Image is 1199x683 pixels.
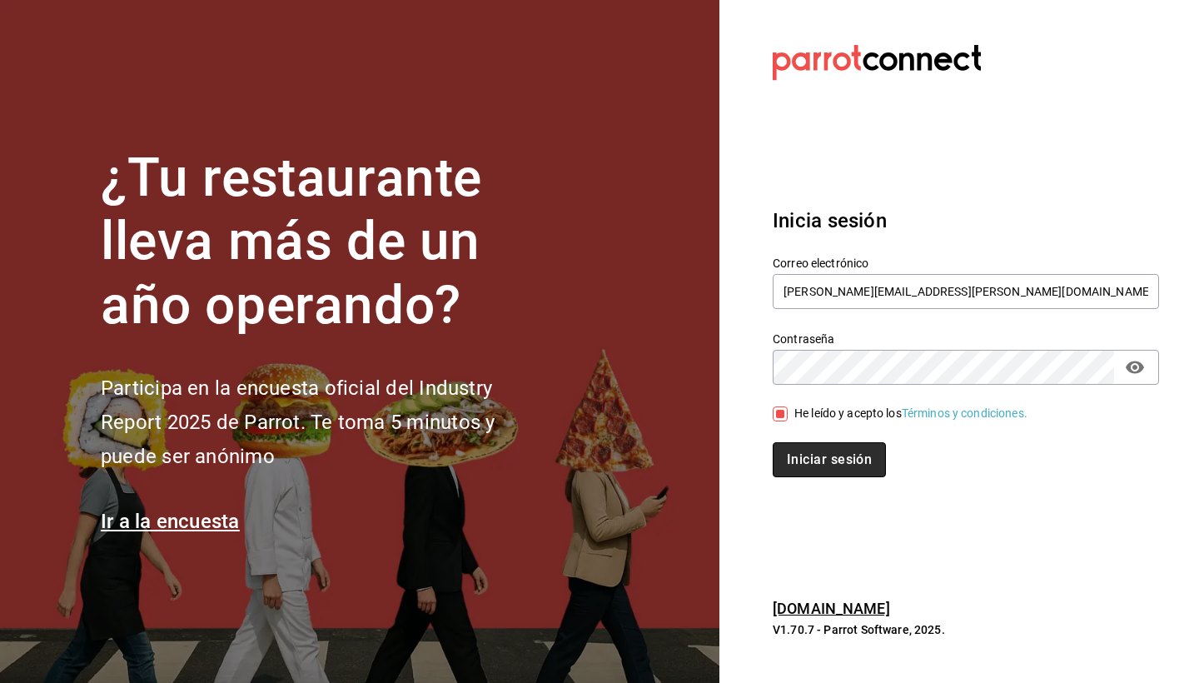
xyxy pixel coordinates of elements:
label: Contraseña [773,332,1159,344]
h3: Inicia sesión [773,206,1159,236]
input: Ingresa tu correo electrónico [773,274,1159,309]
a: Términos y condiciones. [902,406,1027,420]
a: Ir a la encuesta [101,510,240,533]
h2: Participa en la encuesta oficial del Industry Report 2025 de Parrot. Te toma 5 minutos y puede se... [101,371,550,473]
p: V1.70.7 - Parrot Software, 2025. [773,621,1159,638]
button: passwordField [1121,353,1149,381]
button: Iniciar sesión [773,442,886,477]
label: Correo electrónico [773,257,1159,268]
a: [DOMAIN_NAME] [773,600,890,617]
div: He leído y acepto los [794,405,1027,422]
h1: ¿Tu restaurante lleva más de un año operando? [101,147,550,338]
